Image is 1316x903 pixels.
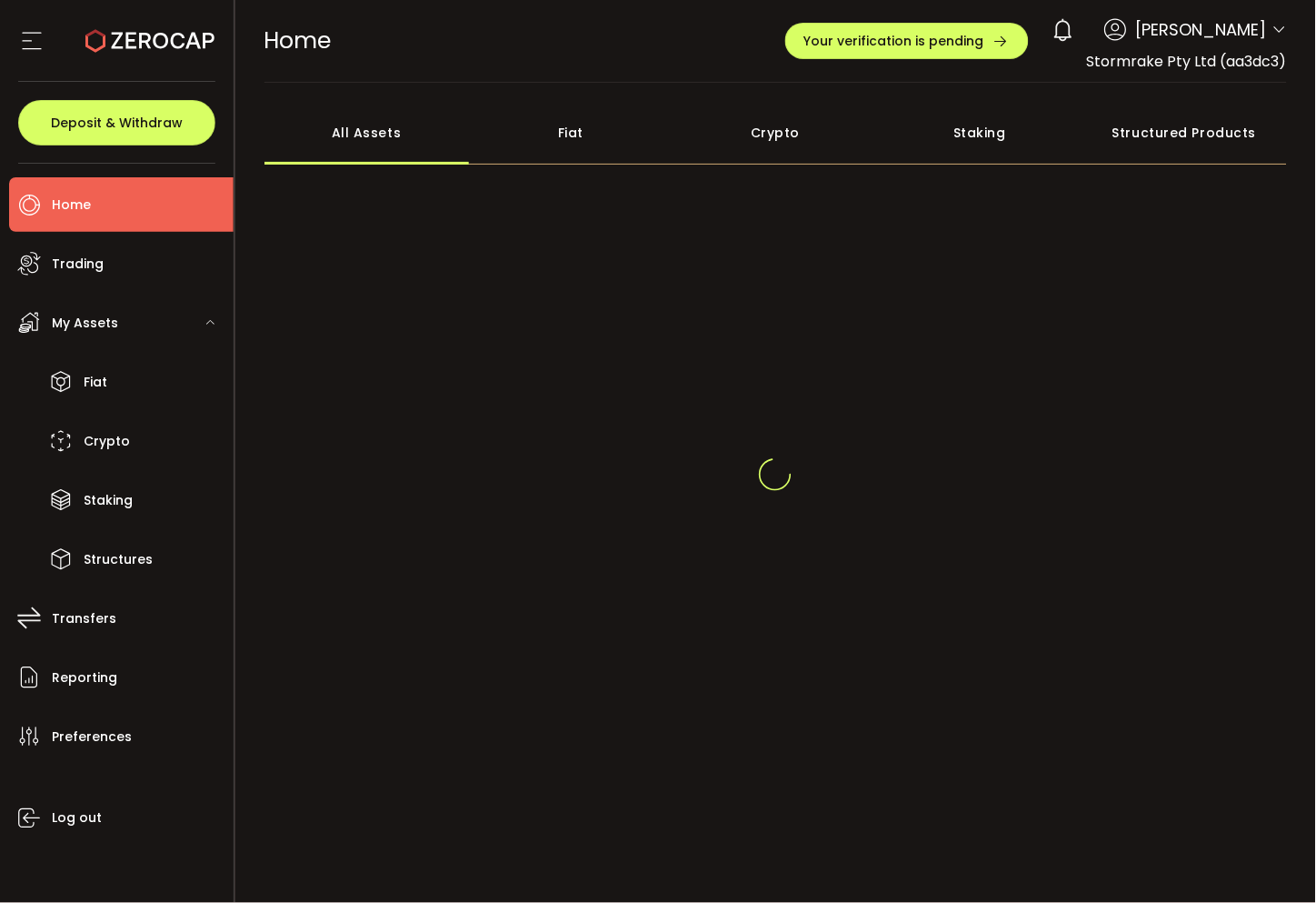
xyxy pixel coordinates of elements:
div: All Assets [264,101,469,165]
span: [PERSON_NAME] [1136,17,1267,42]
div: Fiat [469,101,673,165]
span: Stormrake Pty Ltd (aa3dc3) [1087,51,1287,72]
button: Your verification is pending [785,23,1029,59]
span: My Assets [52,310,118,336]
span: Your verification is pending [804,35,984,47]
button: Deposit & Withdraw [18,100,215,145]
div: Crypto [673,101,878,165]
span: Home [52,192,91,218]
span: Trading [52,251,104,277]
span: Home [264,25,332,56]
span: Log out [52,806,102,832]
span: Deposit & Withdraw [51,116,183,129]
span: Transfers [52,606,116,632]
span: Structures [84,547,153,573]
div: Structured Products [1082,101,1287,165]
span: Crypto [84,428,130,455]
span: Staking [84,487,133,514]
span: Preferences [52,724,132,750]
span: Fiat [84,369,107,396]
span: Reporting [52,665,117,691]
div: Staking [878,101,1082,165]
